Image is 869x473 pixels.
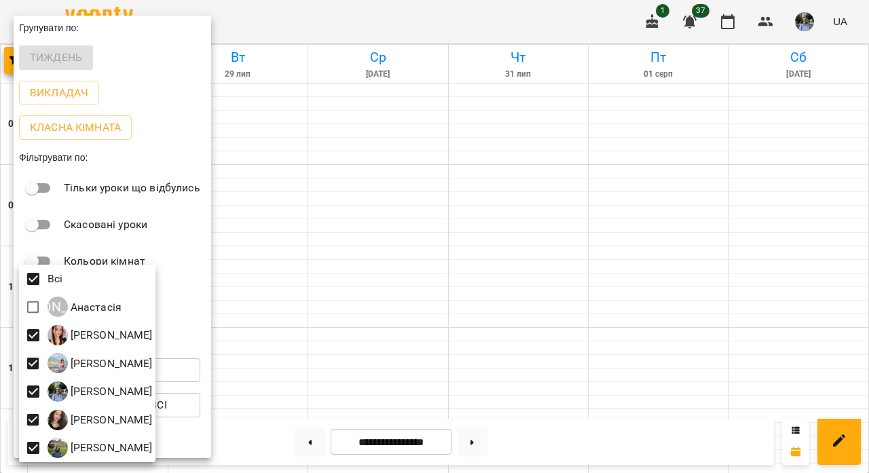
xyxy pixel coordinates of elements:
[68,299,122,316] p: Анастасія
[48,438,153,458] a: С [PERSON_NAME]
[48,271,62,287] p: Всі
[48,410,153,430] div: Самчук Анастасія Олександрівна
[48,410,153,430] a: С [PERSON_NAME]
[48,353,153,373] a: П [PERSON_NAME]
[48,410,68,430] img: С
[48,438,68,458] img: С
[48,297,122,317] a: [PERSON_NAME] Анастасія
[68,356,153,372] p: [PERSON_NAME]
[68,383,153,400] p: [PERSON_NAME]
[68,440,153,456] p: [PERSON_NAME]
[48,381,68,402] img: Р
[48,381,153,402] div: Радько Наталя Борисівна
[48,325,153,345] a: М [PERSON_NAME]
[68,327,153,343] p: [PERSON_NAME]
[48,353,68,373] img: П
[48,297,68,317] div: [PERSON_NAME]
[48,381,153,402] a: Р [PERSON_NAME]
[48,438,153,458] div: Солодкова Катерина Ігорівна
[68,412,153,428] p: [PERSON_NAME]
[48,325,68,345] img: М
